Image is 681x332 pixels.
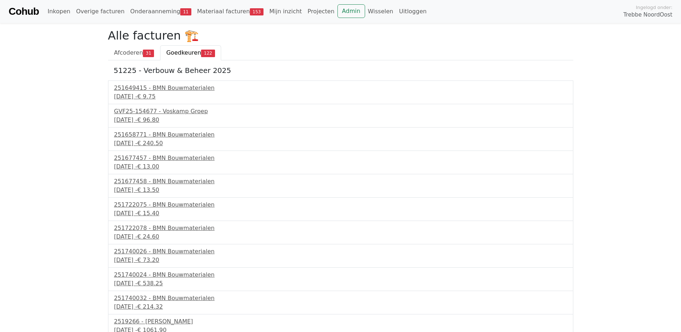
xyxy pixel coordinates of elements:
a: Goedkeuren122 [160,45,221,60]
div: 251722075 - BMN Bouwmaterialen [114,200,567,209]
span: 122 [201,50,215,57]
a: GVF25-154677 - Voskamp Groep[DATE] -€ 96.80 [114,107,567,124]
a: Inkopen [45,4,73,19]
div: 251722078 - BMN Bouwmaterialen [114,224,567,232]
div: [DATE] - [114,162,567,171]
span: 31 [143,50,154,57]
a: 251722075 - BMN Bouwmaterialen[DATE] -€ 15.40 [114,200,567,218]
span: 153 [250,8,264,15]
div: 2519266 - [PERSON_NAME] [114,317,567,326]
span: Goedkeuren [166,49,201,56]
div: [DATE] - [114,279,567,288]
a: 251722078 - BMN Bouwmaterialen[DATE] -€ 24.60 [114,224,567,241]
div: 251740024 - BMN Bouwmaterialen [114,271,567,279]
div: [DATE] - [114,303,567,311]
a: 251649415 - BMN Bouwmaterialen[DATE] -€ 9.75 [114,84,567,101]
a: 251658771 - BMN Bouwmaterialen[DATE] -€ 240.50 [114,130,567,148]
a: 251677458 - BMN Bouwmaterialen[DATE] -€ 13.50 [114,177,567,194]
div: [DATE] - [114,92,567,101]
a: Projecten [305,4,337,19]
div: 251740032 - BMN Bouwmaterialen [114,294,567,303]
span: Ingelogd onder: [636,4,672,11]
span: € 96.80 [137,116,159,123]
span: € 13.00 [137,163,159,170]
a: 251740024 - BMN Bouwmaterialen[DATE] -€ 538.25 [114,271,567,288]
h5: 51225 - Verbouw & Beheer 2025 [114,66,568,75]
a: 251740026 - BMN Bouwmaterialen[DATE] -€ 73.20 [114,247,567,264]
a: Cohub [9,3,39,20]
span: € 538.25 [137,280,163,287]
div: [DATE] - [114,139,567,148]
div: 251677458 - BMN Bouwmaterialen [114,177,567,186]
span: € 9.75 [137,93,155,100]
span: € 13.50 [137,186,159,193]
div: GVF25-154677 - Voskamp Groep [114,107,567,116]
a: Overige facturen [73,4,127,19]
div: 251740026 - BMN Bouwmaterialen [114,247,567,256]
div: 251649415 - BMN Bouwmaterialen [114,84,567,92]
span: € 214.32 [137,303,163,310]
span: € 24.60 [137,233,159,240]
div: 251677457 - BMN Bouwmaterialen [114,154,567,162]
a: Uitloggen [396,4,429,19]
span: 11 [180,8,191,15]
a: 251677457 - BMN Bouwmaterialen[DATE] -€ 13.00 [114,154,567,171]
div: [DATE] - [114,209,567,218]
div: [DATE] - [114,116,567,124]
a: Wisselen [365,4,396,19]
a: Onderaanneming11 [127,4,194,19]
a: Admin [337,4,365,18]
span: Trebbe NoordOost [624,11,672,19]
span: € 73.20 [137,257,159,263]
a: Mijn inzicht [266,4,305,19]
div: [DATE] - [114,186,567,194]
div: 251658771 - BMN Bouwmaterialen [114,130,567,139]
span: Afcoderen [114,49,143,56]
span: € 15.40 [137,210,159,217]
a: Materiaal facturen153 [194,4,266,19]
span: € 240.50 [137,140,163,147]
div: [DATE] - [114,232,567,241]
a: 251740032 - BMN Bouwmaterialen[DATE] -€ 214.32 [114,294,567,311]
div: [DATE] - [114,256,567,264]
h2: Alle facturen 🏗️ [108,29,573,42]
a: Afcoderen31 [108,45,160,60]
